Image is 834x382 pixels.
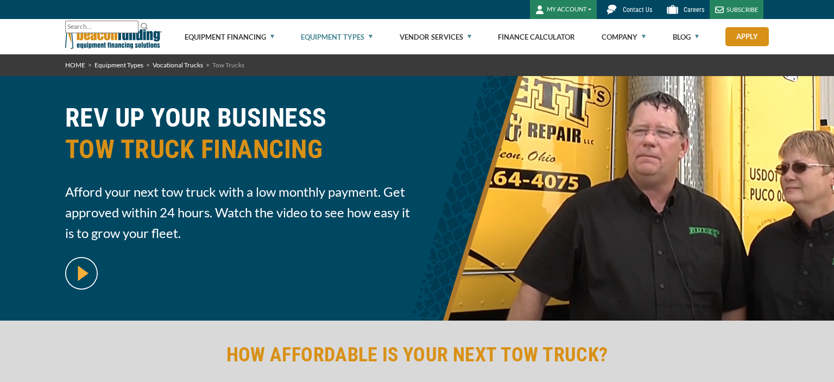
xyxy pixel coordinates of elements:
a: Equipment Financing [185,20,274,54]
a: HOME [65,61,85,69]
input: Search [65,21,138,33]
a: Finance Calculator [498,20,575,54]
span: Contact Us [623,6,652,14]
a: Blog [673,20,699,54]
img: video modal pop-up play button [65,257,98,290]
a: Company [602,20,646,54]
a: Vocational Trucks [153,61,203,69]
span: Tow Trucks [212,61,244,69]
span: Careers [684,6,704,14]
img: Search [140,22,149,30]
h1: REV UP YOUR BUSINESS [65,102,410,173]
a: Equipment Types [301,20,372,54]
span: Afford your next tow truck with a low monthly payment. Get approved within 24 hours. Watch the vi... [65,181,410,243]
a: Equipment Types [94,61,143,69]
span: TOW TRUCK FINANCING [65,134,410,165]
img: Beacon Funding Corporation logo [65,19,162,54]
h2: HOW AFFORDABLE IS YOUR NEXT TOW TRUCK? [65,342,769,367]
a: Clear search text [127,23,136,32]
a: Vendor Services [400,20,471,54]
a: Apply [725,27,769,46]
